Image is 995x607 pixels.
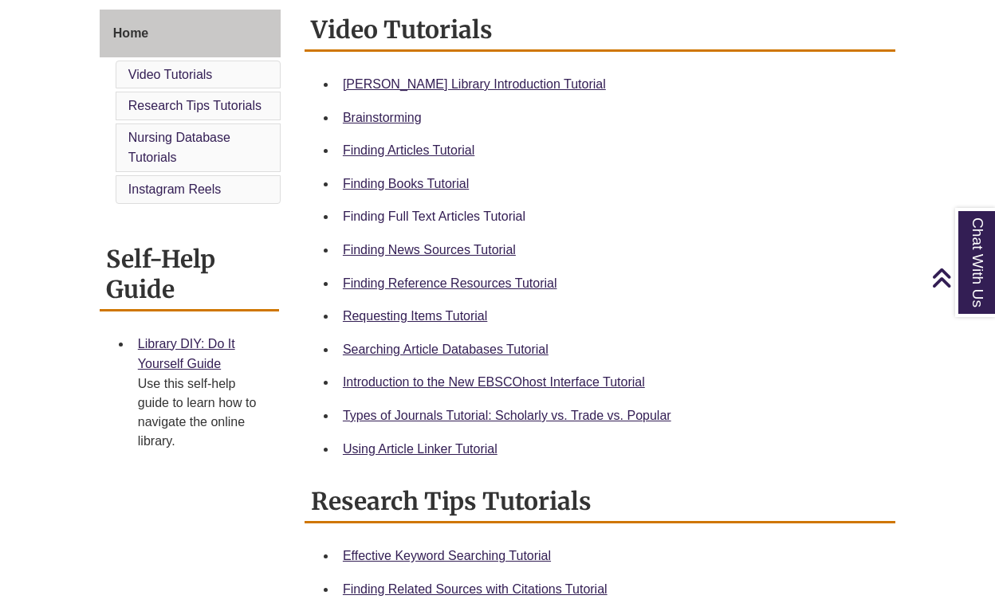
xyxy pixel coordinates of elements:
[343,309,487,323] a: Requesting Items Tutorial
[100,239,279,311] h2: Self-Help Guide
[343,210,525,223] a: Finding Full Text Articles Tutorial
[343,409,671,422] a: Types of Journals Tutorial: Scholarly vs. Trade vs. Popular
[100,10,281,207] div: Guide Page Menu
[343,111,422,124] a: Brainstorming
[343,77,606,91] a: [PERSON_NAME] Library Introduction Tutorial
[931,267,991,288] a: Back to Top
[305,10,895,52] h2: Video Tutorials
[138,337,235,371] a: Library DIY: Do It Yourself Guide
[343,243,516,257] a: Finding News Sources Tutorial
[138,374,266,451] div: Use this self-help guide to learn how to navigate the online library.
[128,131,230,165] a: Nursing Database Tutorials
[128,182,222,196] a: Instagram Reels
[343,582,608,596] a: Finding Related Sources with Citations Tutorial
[343,276,557,290] a: Finding Reference Resources Tutorial
[100,10,281,57] a: Home
[343,177,469,190] a: Finding Books Tutorial
[343,442,498,456] a: Using Article Linker Tutorial
[343,375,645,389] a: Introduction to the New EBSCOhost Interface Tutorial
[343,143,474,157] a: Finding Articles Tutorial
[343,343,549,356] a: Searching Article Databases Tutorial
[128,99,262,112] a: Research Tips Tutorials
[113,26,148,40] span: Home
[128,68,213,81] a: Video Tutorials
[343,549,551,562] a: Effective Keyword Searching Tutorial
[305,481,895,523] h2: Research Tips Tutorials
